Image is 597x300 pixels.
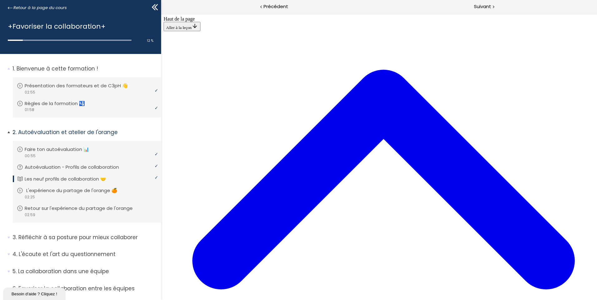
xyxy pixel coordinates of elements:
[5,12,37,16] span: Aller à la leçon
[2,2,433,8] div: Haut de la page
[12,285,156,293] p: Favoriser la collaboration entre les équipes
[25,146,99,153] p: Faire ton autoévaluation 📊
[12,268,156,275] p: La collaboration dans une équipe
[25,176,116,182] p: Les neuf profils de collaboration 🤝
[26,187,127,194] p: L'expérience du partage de l'orange 🍊
[12,128,156,136] p: Autoévaluation et atelier de l'orange
[12,65,156,73] p: Bienvenue à cette formation !
[24,194,35,200] span: 02:25
[3,286,67,300] iframe: chat widget
[12,268,17,275] span: 5.
[12,285,17,293] span: 6.
[8,4,67,11] a: Retour à la page du cours
[24,90,35,95] span: 02:55
[474,3,491,11] span: Suivant
[25,164,128,171] p: Autoévaluation - Profils de collaboration
[12,234,156,241] p: Réfléchir à sa posture pour mieux collaborer
[13,4,67,11] span: Retour à la page du cours
[12,250,17,258] span: 4.
[2,8,39,17] button: Aller à la leçon
[24,153,36,159] span: 00:55
[12,65,15,73] span: 1.
[147,38,153,43] span: 12 %
[12,234,17,241] span: 3.
[8,21,150,32] h1: +Favoriser la collaboration+
[12,250,156,258] p: L'écoute et l'art du questionnement
[24,107,34,113] span: 01:58
[25,82,137,89] p: Présentation des formateurs et de C3pH 👋
[25,100,94,107] p: Règles de la formation 🛂
[264,3,288,11] span: Précédent
[12,128,17,136] span: 2.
